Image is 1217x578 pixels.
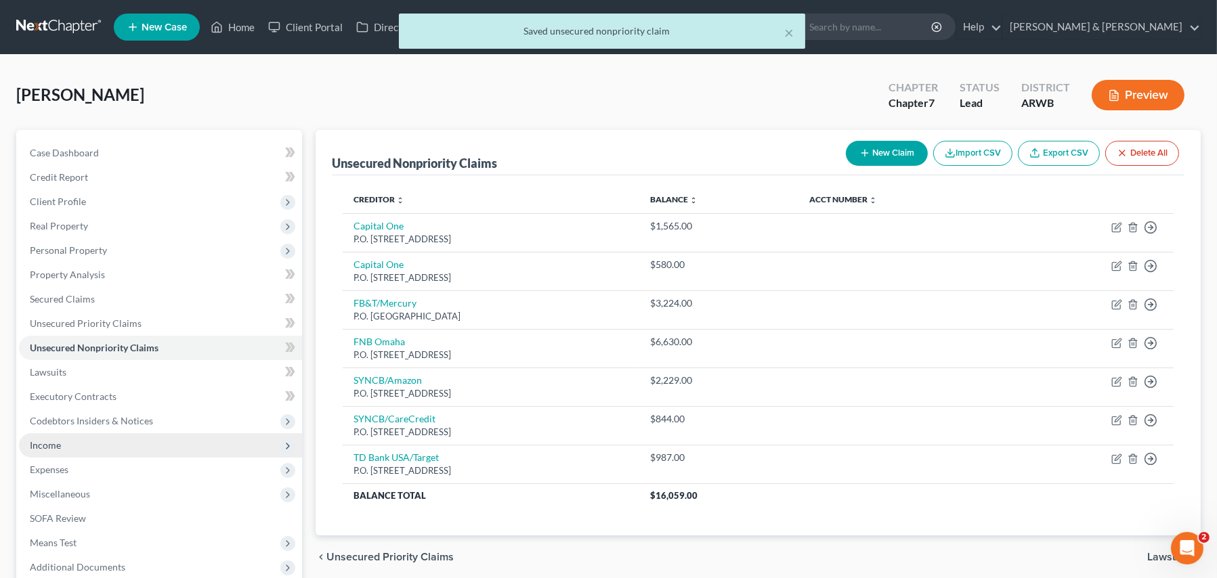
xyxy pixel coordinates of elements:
a: Creditor unfold_more [354,194,404,204]
i: chevron_left [316,552,326,562]
div: $844.00 [650,412,788,426]
div: Chapter [889,80,938,95]
a: Unsecured Nonpriority Claims [19,336,302,360]
span: Case Dashboard [30,147,99,158]
a: Export CSV [1018,141,1100,166]
a: SOFA Review [19,506,302,531]
a: Capital One [354,259,404,270]
div: P.O. [STREET_ADDRESS] [354,387,628,400]
span: Secured Claims [30,293,95,305]
span: [PERSON_NAME] [16,85,144,104]
th: Balance Total [343,483,639,508]
a: TD Bank USA/Target [354,451,439,463]
a: Credit Report [19,165,302,190]
div: P.O. [STREET_ADDRESS] [354,426,628,439]
div: P.O. [STREET_ADDRESS] [354,271,628,284]
span: Property Analysis [30,269,105,280]
div: $6,630.00 [650,335,788,349]
a: FNB Omaha [354,336,405,347]
a: Secured Claims [19,287,302,311]
button: chevron_left Unsecured Priority Claims [316,552,454,562]
span: Unsecured Priority Claims [30,317,142,329]
span: Executory Contracts [30,391,116,402]
button: × [785,24,794,41]
span: Means Test [30,537,77,548]
div: $3,224.00 [650,296,788,310]
span: Real Property [30,220,88,231]
span: Miscellaneous [30,488,90,499]
i: unfold_more [689,196,698,204]
a: FB&T/Mercury [354,297,417,309]
div: Saved unsecured nonpriority claim [410,24,794,38]
span: Expenses [30,464,68,475]
iframe: Intercom live chat [1171,532,1203,564]
div: Lead [960,95,1000,111]
a: Case Dashboard [19,141,302,165]
span: Codebtors Insiders & Notices [30,415,153,426]
span: Income [30,439,61,451]
span: Personal Property [30,244,107,256]
div: P.O. [GEOGRAPHIC_DATA] [354,310,628,323]
a: Balance unfold_more [650,194,698,204]
div: $1,565.00 [650,219,788,233]
a: Property Analysis [19,263,302,287]
div: Unsecured Nonpriority Claims [332,155,497,171]
div: P.O. [STREET_ADDRESS] [354,233,628,246]
a: Capital One [354,220,404,231]
span: Additional Documents [30,561,125,573]
a: Lawsuits [19,360,302,384]
a: Executory Contracts [19,384,302,409]
div: P.O. [STREET_ADDRESS] [354,464,628,477]
span: Unsecured Nonpriority Claims [30,342,158,353]
a: Acct Number unfold_more [810,194,878,204]
div: $2,229.00 [650,374,788,387]
div: ARWB [1021,95,1070,111]
span: Lawsuits [30,366,66,378]
span: SOFA Review [30,512,86,524]
div: $580.00 [650,258,788,271]
span: 7 [928,96,935,109]
span: $16,059.00 [650,490,698,501]
button: Import CSV [933,141,1012,166]
div: $987.00 [650,451,788,464]
span: Client Profile [30,196,86,207]
span: Lawsuits [1147,552,1190,562]
div: Status [960,80,1000,95]
div: Chapter [889,95,938,111]
button: New Claim [846,141,928,166]
button: Preview [1092,80,1184,110]
a: Unsecured Priority Claims [19,311,302,336]
div: P.O. [STREET_ADDRESS] [354,349,628,361]
i: unfold_more [870,196,878,204]
a: SYNCB/CareCredit [354,413,435,424]
button: Delete All [1105,141,1179,166]
a: SYNCB/Amazon [354,374,422,386]
div: District [1021,80,1070,95]
span: Credit Report [30,171,88,183]
span: 2 [1199,532,1210,543]
i: unfold_more [396,196,404,204]
span: Unsecured Priority Claims [326,552,454,562]
button: Lawsuits chevron_right [1147,552,1201,562]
